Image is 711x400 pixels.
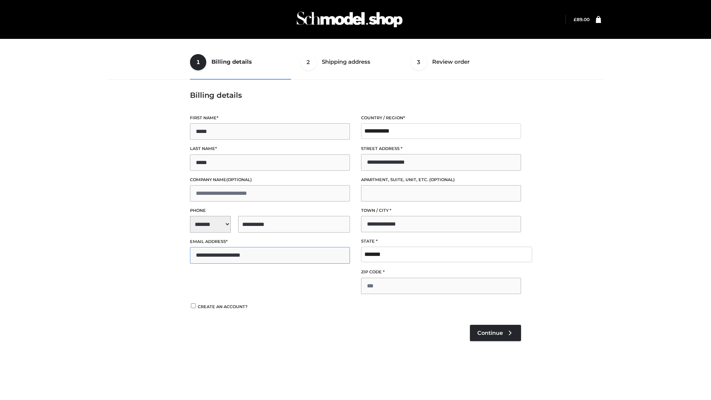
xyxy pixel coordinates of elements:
label: State [361,238,521,245]
label: Apartment, suite, unit, etc. [361,176,521,183]
input: Create an account? [190,303,197,308]
span: Create an account? [198,304,248,309]
a: £89.00 [574,17,590,22]
label: Country / Region [361,114,521,121]
label: First name [190,114,350,121]
span: (optional) [226,177,252,182]
span: Continue [477,330,503,336]
span: £ [574,17,577,22]
img: Schmodel Admin 964 [294,5,405,34]
label: Town / City [361,207,521,214]
label: Company name [190,176,350,183]
span: (optional) [429,177,455,182]
label: Last name [190,145,350,152]
h3: Billing details [190,91,521,100]
label: Street address [361,145,521,152]
label: Phone [190,207,350,214]
label: ZIP Code [361,269,521,276]
label: Email address [190,238,350,245]
a: Continue [470,325,521,341]
bdi: 89.00 [574,17,590,22]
